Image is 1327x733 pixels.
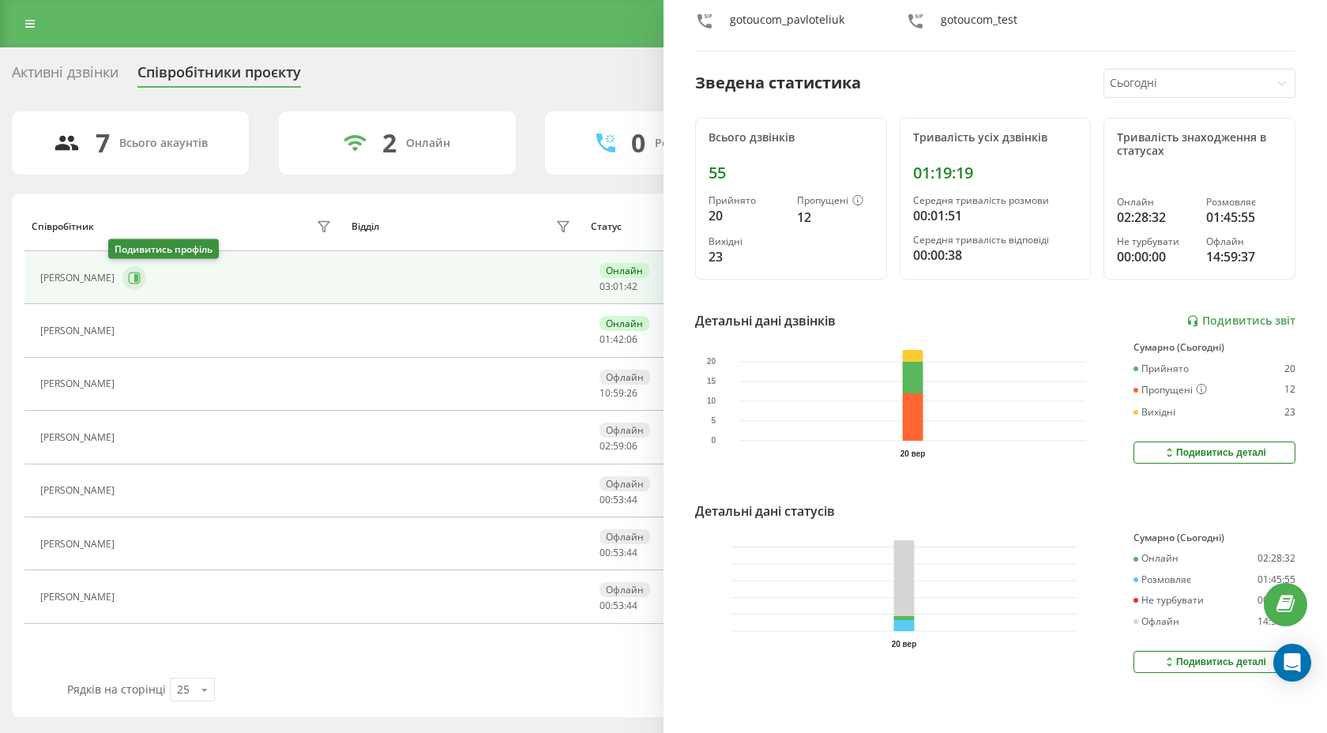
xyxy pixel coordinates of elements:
[119,137,208,150] div: Всього акаунтів
[600,600,637,611] div: : :
[1133,595,1204,606] div: Не турбувати
[613,546,624,559] span: 53
[600,263,649,278] div: Онлайн
[1133,574,1191,585] div: Розмовляє
[1133,651,1295,673] button: Подивитись деталі
[709,164,874,182] div: 55
[900,449,926,458] text: 20 вер
[1133,363,1189,374] div: Прийнято
[32,221,94,232] div: Співробітник
[1206,197,1282,208] div: Розмовляє
[40,325,118,336] div: [PERSON_NAME]
[591,221,622,232] div: Статус
[600,476,650,491] div: Офлайн
[1257,574,1295,585] div: 01:45:55
[600,547,637,558] div: : :
[1133,384,1207,397] div: Пропущені
[1133,553,1179,564] div: Онлайн
[600,423,650,438] div: Офлайн
[613,439,624,453] span: 59
[40,485,118,496] div: [PERSON_NAME]
[1284,407,1295,418] div: 23
[67,682,166,697] span: Рядків на сторінці
[351,221,379,232] div: Відділ
[613,280,624,293] span: 01
[1206,236,1282,247] div: Офлайн
[913,235,1078,246] div: Середня тривалість відповіді
[913,206,1078,225] div: 00:01:51
[626,546,637,559] span: 44
[1257,616,1295,627] div: 14:59:37
[1117,208,1193,227] div: 02:28:32
[1133,442,1295,464] button: Подивитись деталі
[600,388,637,399] div: : :
[1133,407,1175,418] div: Вихідні
[1163,656,1266,668] div: Подивитись деталі
[1206,247,1282,266] div: 14:59:37
[709,131,874,145] div: Всього дзвінків
[40,378,118,389] div: [PERSON_NAME]
[797,195,873,208] div: Пропущені
[1117,197,1193,208] div: Онлайн
[712,437,716,445] text: 0
[707,397,716,406] text: 10
[613,493,624,506] span: 53
[406,137,450,150] div: Онлайн
[600,493,611,506] span: 00
[797,208,873,227] div: 12
[1163,446,1266,459] div: Подивитись деталі
[600,441,637,452] div: : :
[707,358,716,366] text: 20
[913,164,1078,182] div: 01:19:19
[626,439,637,453] span: 06
[600,494,637,506] div: : :
[600,316,649,331] div: Онлайн
[1133,342,1295,353] div: Сумарно (Сьогодні)
[600,582,650,597] div: Офлайн
[96,128,110,158] div: 7
[600,370,650,385] div: Офлайн
[1257,553,1295,564] div: 02:28:32
[709,195,784,206] div: Прийнято
[1284,384,1295,397] div: 12
[1117,131,1282,158] div: Тривалість знаходження в статусах
[626,386,637,400] span: 26
[600,281,637,292] div: : :
[1117,247,1193,266] div: 00:00:00
[600,439,611,453] span: 02
[1284,363,1295,374] div: 20
[707,378,716,386] text: 15
[600,599,611,612] span: 00
[626,493,637,506] span: 44
[600,280,611,293] span: 03
[613,333,624,346] span: 42
[709,206,784,225] div: 20
[600,546,611,559] span: 00
[40,592,118,603] div: [PERSON_NAME]
[626,599,637,612] span: 44
[695,71,861,95] div: Зведена статистика
[730,12,844,35] div: gotoucom_pavloteliuk
[40,432,118,443] div: [PERSON_NAME]
[600,529,650,544] div: Офлайн
[108,239,219,259] div: Подивитись профіль
[913,195,1078,206] div: Середня тривалість розмови
[177,682,190,697] div: 25
[913,246,1078,265] div: 00:00:38
[600,333,611,346] span: 01
[137,64,301,88] div: Співробітники проєкту
[12,64,118,88] div: Активні дзвінки
[1273,644,1311,682] div: Open Intercom Messenger
[1117,236,1193,247] div: Не турбувати
[941,12,1017,35] div: gotoucom_test
[709,236,784,247] div: Вихідні
[695,502,835,521] div: Детальні дані статусів
[913,131,1078,145] div: Тривалість усіх дзвінків
[382,128,397,158] div: 2
[709,247,784,266] div: 23
[1186,314,1295,328] a: Подивитись звіт
[631,128,645,158] div: 0
[712,417,716,426] text: 5
[892,640,917,648] text: 20 вер
[1133,532,1295,543] div: Сумарно (Сьогодні)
